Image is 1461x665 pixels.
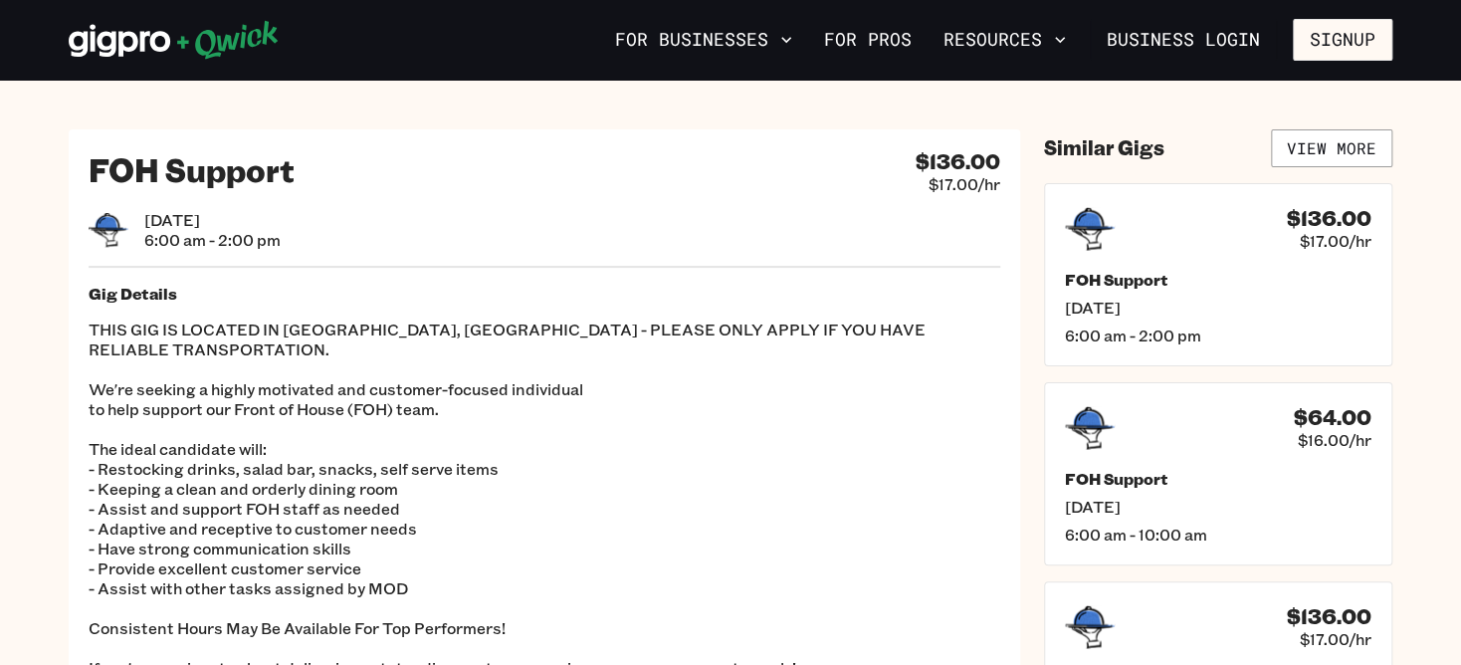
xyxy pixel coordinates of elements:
h5: Gig Details [89,284,1000,304]
span: 6:00 am - 2:00 pm [144,230,281,250]
a: $136.00$17.00/hrFOH Support[DATE]6:00 am - 2:00 pm [1044,183,1392,366]
h5: FOH Support [1065,270,1371,290]
h4: $136.00 [916,149,1000,174]
button: Signup [1293,19,1392,61]
span: 6:00 am - 2:00 pm [1065,326,1371,345]
a: Business Login [1090,19,1277,61]
a: View More [1271,129,1392,167]
h4: $136.00 [1287,604,1371,629]
span: [DATE] [1065,497,1371,517]
h4: $64.00 [1294,405,1371,430]
h2: FOH Support [89,149,295,189]
a: For Pros [816,23,920,57]
h4: Similar Gigs [1044,135,1164,160]
span: $17.00/hr [929,174,1000,194]
button: For Businesses [607,23,800,57]
span: [DATE] [144,210,281,230]
h4: $136.00 [1287,206,1371,231]
h5: FOH Support [1065,469,1371,489]
a: $64.00$16.00/hrFOH Support[DATE]6:00 am - 10:00 am [1044,382,1392,565]
span: [DATE] [1065,298,1371,318]
span: $16.00/hr [1298,430,1371,450]
span: $17.00/hr [1300,231,1371,251]
button: Resources [936,23,1074,57]
span: 6:00 am - 10:00 am [1065,525,1371,545]
span: $17.00/hr [1300,629,1371,649]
